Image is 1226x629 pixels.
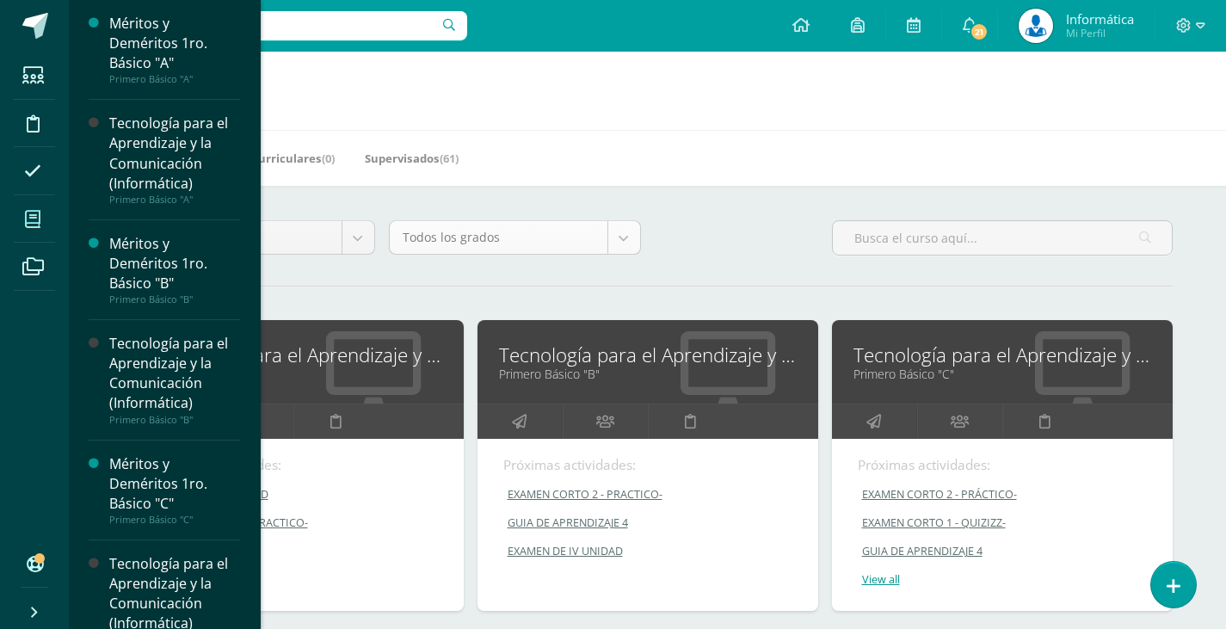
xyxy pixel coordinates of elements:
[109,514,240,526] div: Primero Básico "C"
[109,334,240,413] div: Tecnología para el Aprendizaje y la Comunicación (Informática)
[145,342,442,368] a: Tecnología para el Aprendizaje y la Comunicación (Informática)
[499,366,797,382] a: Primero Básico "B"
[858,572,1149,587] a: View all
[80,11,467,40] input: Busca un usuario...
[858,544,1149,558] a: GUIA DE APRENDIZAJE 4
[503,515,794,530] a: GUIA DE APRENDIZAJE 4
[109,334,240,425] a: Tecnología para el Aprendizaje y la Comunicación (Informática)Primero Básico "B"
[109,194,240,206] div: Primero Básico "A"
[1066,26,1134,40] span: Mi Perfil
[499,342,797,368] a: Tecnología para el Aprendizaje y la Comunicación (Informática)
[322,151,335,166] span: (0)
[109,14,240,85] a: Méritos y Deméritos 1ro. Básico "A"Primero Básico "A"
[403,221,595,254] span: Todos los grados
[833,221,1172,255] input: Busca el curso aquí...
[200,145,335,172] a: Mis Extracurriculares(0)
[109,454,240,514] div: Méritos y Deméritos 1ro. Básico "C"
[503,456,792,474] div: Próximas actividades:
[390,221,640,254] a: Todos los grados
[109,114,240,205] a: Tecnología para el Aprendizaje y la Comunicación (Informática)Primero Básico "A"
[109,114,240,193] div: Tecnología para el Aprendizaje y la Comunicación (Informática)
[503,487,794,502] a: EXAMEN CORTO 2 - PRACTICO-
[109,414,240,426] div: Primero Básico "B"
[1066,10,1134,28] span: Informática
[858,487,1149,502] a: EXAMEN CORTO 2 - PRÁCTICO-
[853,366,1151,382] a: Primero Básico "C"
[109,234,240,293] div: Méritos y Deméritos 1ro. Básico "B"
[149,487,440,502] a: EXAMEN DE IV UNIDAD
[149,515,440,530] a: EXAMEN CORTO 2 - PRACTICO-
[1019,9,1053,43] img: da59f6ea21f93948affb263ca1346426.png
[109,73,240,85] div: Primero Básico "A"
[858,515,1149,530] a: EXAMEN CORTO 1 - QUIZIZZ-
[970,22,989,41] span: 21
[109,234,240,305] a: Méritos y Deméritos 1ro. Básico "B"Primero Básico "B"
[145,366,442,382] a: Primero Básico "A"
[858,456,1147,474] div: Próximas actividades:
[440,151,459,166] span: (61)
[109,14,240,73] div: Méritos y Deméritos 1ro. Básico "A"
[109,454,240,526] a: Méritos y Deméritos 1ro. Básico "C"Primero Básico "C"
[149,456,438,474] div: Próximas actividades:
[503,544,794,558] a: EXAMEN DE IV UNIDAD
[365,145,459,172] a: Supervisados(61)
[109,293,240,305] div: Primero Básico "B"
[853,342,1151,368] a: Tecnología para el Aprendizaje y la Comunicación (Informática)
